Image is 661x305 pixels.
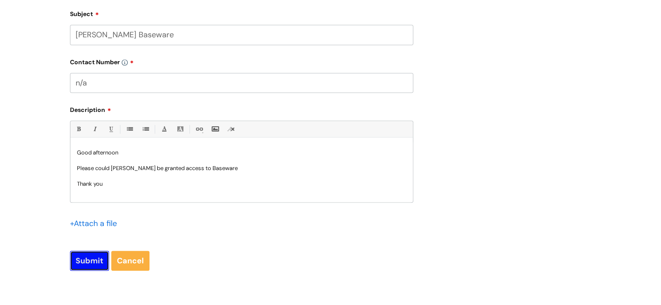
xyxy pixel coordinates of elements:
a: Font Color [159,124,169,134]
label: Contact Number [70,56,413,66]
a: Underline(Ctrl-U) [105,124,116,134]
label: Description [70,103,413,114]
p: Good afternoon [77,149,406,157]
a: Bold (Ctrl-B) [73,124,84,134]
label: Subject [70,7,413,18]
a: Link [193,124,204,134]
a: 1. Ordered List (Ctrl-Shift-8) [140,124,151,134]
div: Attach a file [70,216,122,230]
p: Thank you [77,180,406,188]
img: info-icon.svg [122,59,128,66]
span: + [70,218,74,229]
input: Submit [70,251,109,271]
a: • Unordered List (Ctrl-Shift-7) [124,124,135,134]
a: Insert Image... [209,124,220,134]
a: Italic (Ctrl-I) [89,124,100,134]
a: Cancel [111,251,149,271]
p: Please could [PERSON_NAME] be granted access to Baseware [77,164,406,172]
a: Back Color [175,124,186,134]
a: Remove formatting (Ctrl-\) [226,124,236,134]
